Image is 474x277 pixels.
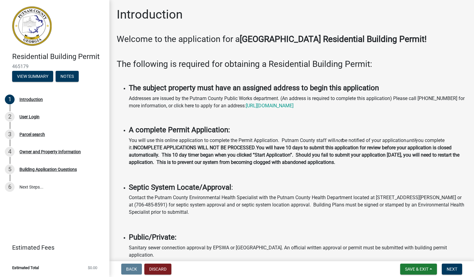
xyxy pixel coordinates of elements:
span: Next [447,267,457,272]
div: 2 [5,112,15,122]
button: View Summary [12,71,53,82]
div: 1 [5,95,15,104]
strong: A complete Permit Application: [129,126,230,134]
a: [URL][DOMAIN_NAME] [246,103,294,109]
i: not [335,137,342,143]
i: until [406,137,416,143]
h4: : [129,183,467,192]
p: Contact the Putnam County Environmental Health Specialist with the Putnam County Health Departmen... [129,194,467,216]
wm-modal-confirm: Notes [56,74,79,79]
wm-modal-confirm: Summary [12,74,53,79]
h4: Residential Building Permit [12,52,105,61]
span: $0.00 [88,266,97,270]
div: 3 [5,130,15,139]
span: Save & Exit [405,267,428,272]
div: 4 [5,147,15,157]
img: Putnam County, Georgia [12,6,52,46]
strong: INCOMPLETE APPLICATIONS WILL NOT BE PROCESSED [133,145,255,151]
strong: Septic System Locate/Approval [129,183,231,192]
button: Discard [144,264,171,275]
span: 465179 [12,64,97,69]
h3: The following is required for obtaining a Residential Building Permit: [117,59,467,69]
strong: Public/Private: [129,233,177,241]
div: 5 [5,164,15,174]
h1: Introduction [117,7,183,22]
a: Estimated Fees [5,241,100,254]
div: User Login [19,115,39,119]
p: Sanitary sewer connection approval by EPSWA or [GEOGRAPHIC_DATA]. An official written approval or... [129,244,467,259]
strong: [GEOGRAPHIC_DATA] Residential Building Permit! [240,34,427,44]
div: Owner and Property Information [19,150,81,154]
button: Back [121,264,142,275]
button: Save & Exit [400,264,437,275]
div: Building Application Questions [19,167,77,171]
h3: Welcome to the application for a [117,34,467,44]
strong: You will have 10 days to submit this application for review before your application is closed aut... [129,145,459,165]
p: You will use this online application to complete the Permit Application. Putnam County staff will... [129,137,467,166]
button: Next [442,264,462,275]
div: Parcel search [19,132,45,137]
div: 6 [5,182,15,192]
span: Estimated Total [12,266,39,270]
strong: The subject property must have an assigned address to begin this application [129,84,379,92]
span: Back [126,267,137,272]
button: Notes [56,71,79,82]
div: Introduction [19,97,43,102]
p: Addresses are issued by the Putnam County Public Works department. (An address is required to com... [129,95,467,109]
